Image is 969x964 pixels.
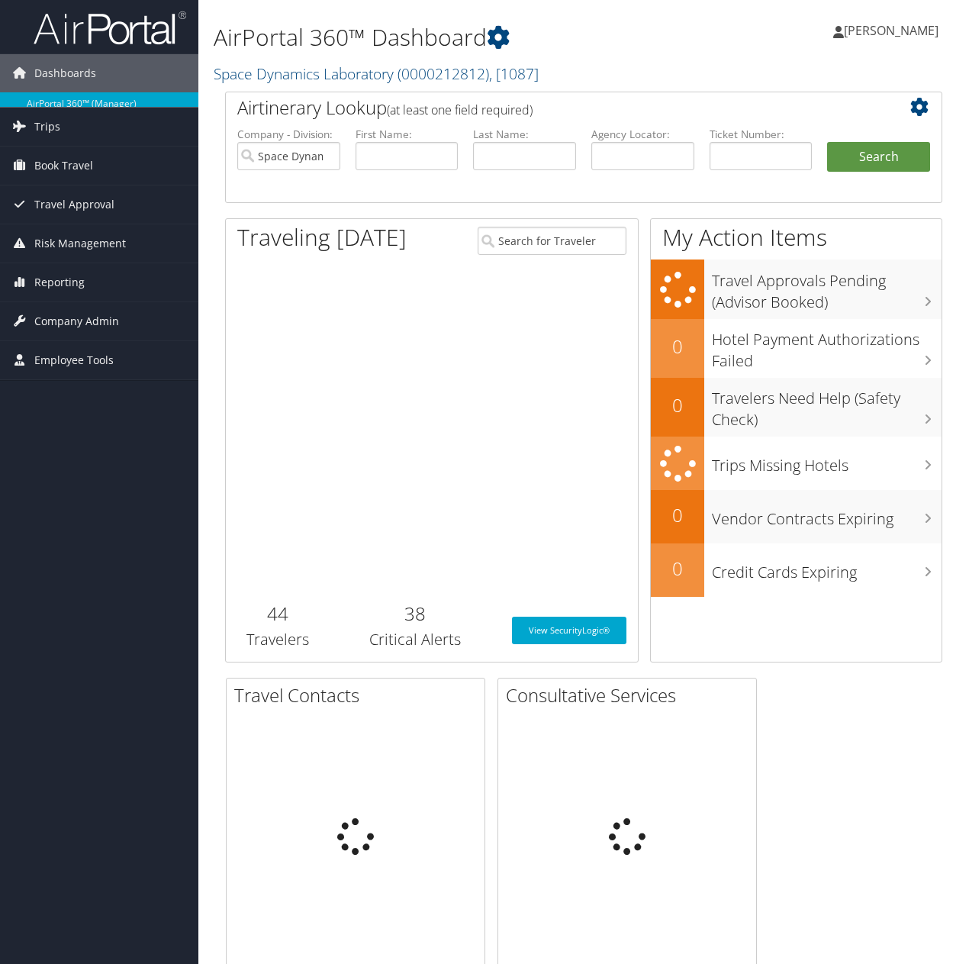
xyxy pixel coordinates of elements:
[237,221,407,253] h1: Traveling [DATE]
[512,617,626,644] a: View SecurityLogic®
[356,127,459,142] label: First Name:
[34,341,114,379] span: Employee Tools
[827,142,930,172] button: Search
[34,263,85,301] span: Reporting
[712,321,942,372] h3: Hotel Payment Authorizations Failed
[712,501,942,530] h3: Vendor Contracts Expiring
[591,127,694,142] label: Agency Locator:
[340,601,489,627] h2: 38
[478,227,626,255] input: Search for Traveler
[34,185,114,224] span: Travel Approval
[34,108,60,146] span: Trips
[237,601,317,627] h2: 44
[237,127,340,142] label: Company - Division:
[651,502,704,528] h2: 0
[489,63,539,84] span: , [ 1087 ]
[214,63,539,84] a: Space Dynamics Laboratory
[712,263,942,313] h3: Travel Approvals Pending (Advisor Booked)
[398,63,489,84] span: ( 0000212812 )
[651,437,942,491] a: Trips Missing Hotels
[833,8,954,53] a: [PERSON_NAME]
[651,543,942,597] a: 0Credit Cards Expiring
[651,556,704,582] h2: 0
[340,629,489,650] h3: Critical Alerts
[651,221,942,253] h1: My Action Items
[844,22,938,39] span: [PERSON_NAME]
[712,554,942,583] h3: Credit Cards Expiring
[34,54,96,92] span: Dashboards
[651,490,942,543] a: 0Vendor Contracts Expiring
[473,127,576,142] label: Last Name:
[234,682,484,708] h2: Travel Contacts
[651,260,942,318] a: Travel Approvals Pending (Advisor Booked)
[712,380,942,430] h3: Travelers Need Help (Safety Check)
[214,21,707,53] h1: AirPortal 360™ Dashboard
[34,10,186,46] img: airportal-logo.png
[34,147,93,185] span: Book Travel
[34,224,126,263] span: Risk Management
[651,319,942,378] a: 0Hotel Payment Authorizations Failed
[651,334,704,359] h2: 0
[506,682,756,708] h2: Consultative Services
[651,378,942,437] a: 0Travelers Need Help (Safety Check)
[34,302,119,340] span: Company Admin
[237,629,317,650] h3: Travelers
[387,102,533,118] span: (at least one field required)
[237,95,871,121] h2: Airtinerary Lookup
[651,392,704,418] h2: 0
[712,447,942,476] h3: Trips Missing Hotels
[710,127,813,142] label: Ticket Number:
